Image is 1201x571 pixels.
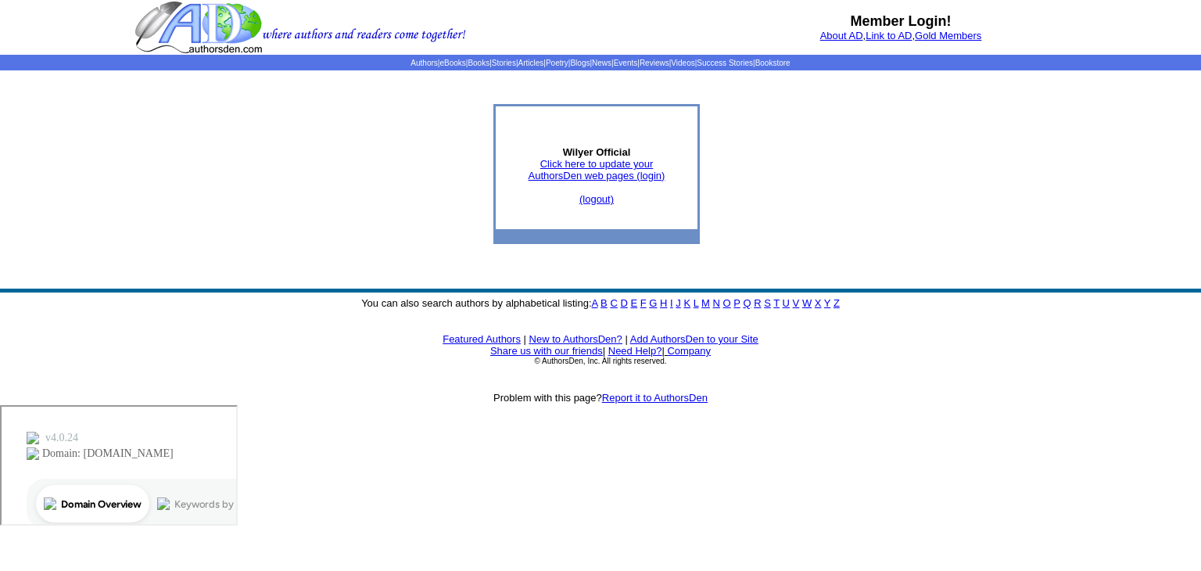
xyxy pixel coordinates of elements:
[439,59,465,67] a: eBooks
[755,59,791,67] a: Bookstore
[493,392,708,404] font: Problem with this page?
[640,59,669,67] a: Reviews
[443,333,521,345] a: Featured Authors
[694,297,699,309] a: L
[733,297,740,309] a: P
[625,333,627,345] font: |
[915,30,981,41] a: Gold Members
[661,345,711,357] font: |
[701,297,710,309] a: M
[546,59,568,67] a: Poetry
[793,297,800,309] a: V
[630,297,637,309] a: E
[697,59,753,67] a: Success Stories
[820,30,982,41] font: , ,
[173,92,264,102] div: Keywords by Traffic
[866,30,912,41] a: Link to AD
[649,297,657,309] a: G
[44,25,77,38] div: v 4.0.24
[603,345,605,357] font: |
[630,333,758,345] a: Add AuthorsDen to your Site
[851,13,952,29] b: Member Login!
[602,392,708,404] a: Report it to AuthorsDen
[670,297,673,309] a: I
[743,297,751,309] a: Q
[640,297,647,309] a: F
[361,297,840,309] font: You can also search authors by alphabetical listing:
[592,59,611,67] a: News
[492,59,516,67] a: Stories
[570,59,590,67] a: Blogs
[713,297,720,309] a: N
[59,92,140,102] div: Domain Overview
[610,297,617,309] a: C
[683,297,690,309] a: K
[490,345,603,357] a: Share us with our friends
[563,146,631,158] b: Wilyer Official
[579,193,614,205] a: (logout)
[410,59,437,67] a: Authors
[529,158,665,181] a: Click here to update yourAuthorsDen web pages (login)
[42,91,55,103] img: tab_domain_overview_orange.svg
[723,297,731,309] a: O
[671,59,694,67] a: Videos
[660,297,667,309] a: H
[614,59,638,67] a: Events
[518,59,544,67] a: Articles
[529,333,622,345] a: New to AuthorsDen?
[600,297,608,309] a: B
[773,297,780,309] a: T
[524,333,526,345] font: |
[410,59,790,67] span: | | | | | | | | | | | |
[834,297,840,309] a: Z
[25,41,38,53] img: website_grey.svg
[592,297,598,309] a: A
[25,25,38,38] img: logo_orange.svg
[783,297,790,309] a: U
[667,345,711,357] a: Company
[620,297,627,309] a: D
[824,297,830,309] a: Y
[802,297,812,309] a: W
[156,91,168,103] img: tab_keywords_by_traffic_grey.svg
[764,297,771,309] a: S
[820,30,863,41] a: About AD
[534,357,666,365] font: © AuthorsDen, Inc. All rights reserved.
[41,41,172,53] div: Domain: [DOMAIN_NAME]
[815,297,822,309] a: X
[676,297,681,309] a: J
[608,345,662,357] a: Need Help?
[754,297,761,309] a: R
[468,59,489,67] a: Books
